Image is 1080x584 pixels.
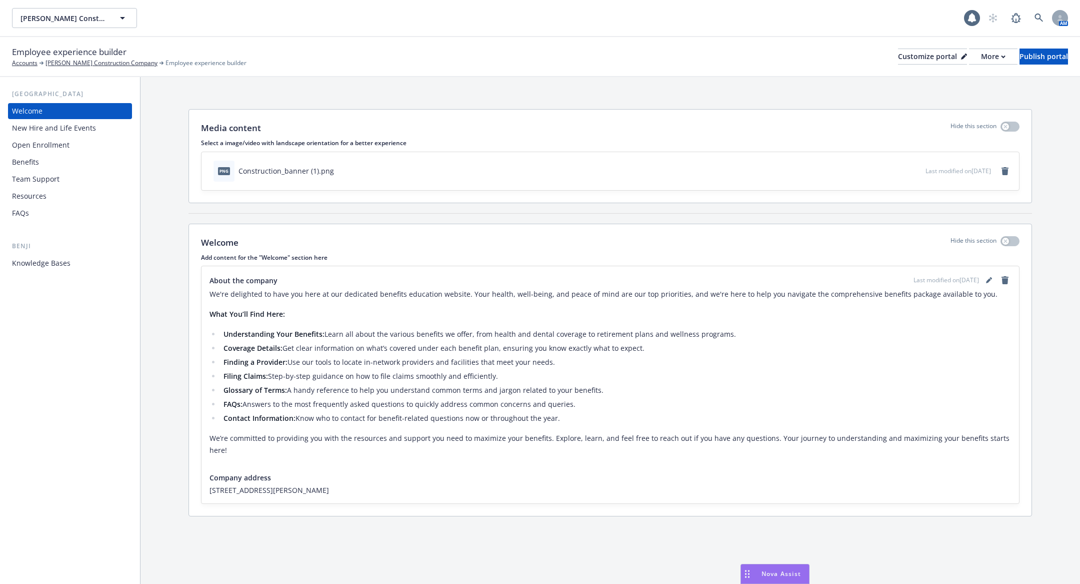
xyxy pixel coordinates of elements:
p: Hide this section [950,122,996,135]
div: Team Support [12,171,59,187]
span: Nova Assist [761,569,801,578]
span: Employee experience builder [12,46,126,59]
button: Publish portal [1019,49,1068,65]
p: Hide this section [950,236,996,249]
button: preview file [912,166,921,176]
span: Last modified on [DATE] [913,276,979,285]
li: Learn all about the various benefits we offer, from health and dental coverage to retirement plan... [220,328,1011,340]
button: Customize portal [898,49,967,65]
a: New Hire and Life Events [8,120,132,136]
span: About the company [209,275,277,286]
a: Start snowing [983,8,1003,28]
button: download file [896,166,904,176]
a: Open Enrollment [8,137,132,153]
a: Report a Bug [1006,8,1026,28]
li: Get clear information on what’s covered under each benefit plan, ensuring you know exactly what t... [220,342,1011,354]
div: Welcome [12,103,42,119]
span: Employee experience builder [165,59,246,68]
button: More [969,49,1017,65]
strong: Filing Claims: [223,371,268,381]
span: Last modified on [DATE] [925,167,991,175]
div: Benefits [12,154,39,170]
div: Customize portal [898,49,967,64]
strong: Contact Information: [223,413,295,423]
li: A handy reference to help you understand common terms and jargon related to your benefits. [220,384,1011,396]
strong: Glossary of Terms: [223,385,287,395]
div: Benji [8,241,132,251]
a: editPencil [983,274,995,286]
div: More [981,49,1005,64]
a: remove [999,165,1011,177]
strong: Coverage Details: [223,343,282,353]
span: [PERSON_NAME] Construction Company [20,13,107,24]
div: Open Enrollment [12,137,69,153]
div: FAQs [12,205,29,221]
a: Benefits [8,154,132,170]
a: remove [999,274,1011,286]
li: Use our tools to locate in-network providers and facilities that meet your needs. [220,356,1011,368]
div: Drag to move [741,564,753,583]
p: Welcome [201,236,238,249]
a: Team Support [8,171,132,187]
strong: Finding a Provider: [223,357,287,367]
div: [GEOGRAPHIC_DATA] [8,89,132,99]
a: Resources [8,188,132,204]
strong: What You’ll Find Here: [209,309,285,319]
span: [STREET_ADDRESS][PERSON_NAME] [209,485,1011,495]
a: Knowledge Bases [8,255,132,271]
button: [PERSON_NAME] Construction Company [12,8,137,28]
div: Construction_banner (1).png [238,166,334,176]
p: Media content [201,122,261,135]
button: Nova Assist [740,564,809,584]
a: Accounts [12,59,37,68]
li: Step-by-step guidance on how to file claims smoothly and efficiently. [220,370,1011,382]
span: png [218,167,230,175]
div: New Hire and Life Events [12,120,96,136]
a: [PERSON_NAME] Construction Company [45,59,157,68]
p: Select a image/video with landscape orientation for a better experience [201,139,1019,147]
p: We're delighted to have you here at our dedicated benefits education website. Your health, well-b... [209,288,1011,300]
strong: FAQs: [223,399,242,409]
a: Welcome [8,103,132,119]
span: Company address [209,472,271,483]
div: Publish portal [1019,49,1068,64]
a: FAQs [8,205,132,221]
p: We’re committed to providing you with the resources and support you need to maximize your benefit... [209,432,1011,456]
div: Knowledge Bases [12,255,70,271]
a: Search [1029,8,1049,28]
p: Add content for the "Welcome" section here [201,253,1019,262]
li: Know who to contact for benefit-related questions now or throughout the year. [220,412,1011,424]
li: Answers to the most frequently asked questions to quickly address common concerns and queries. [220,398,1011,410]
strong: Understanding Your Benefits: [223,329,324,339]
div: Resources [12,188,46,204]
